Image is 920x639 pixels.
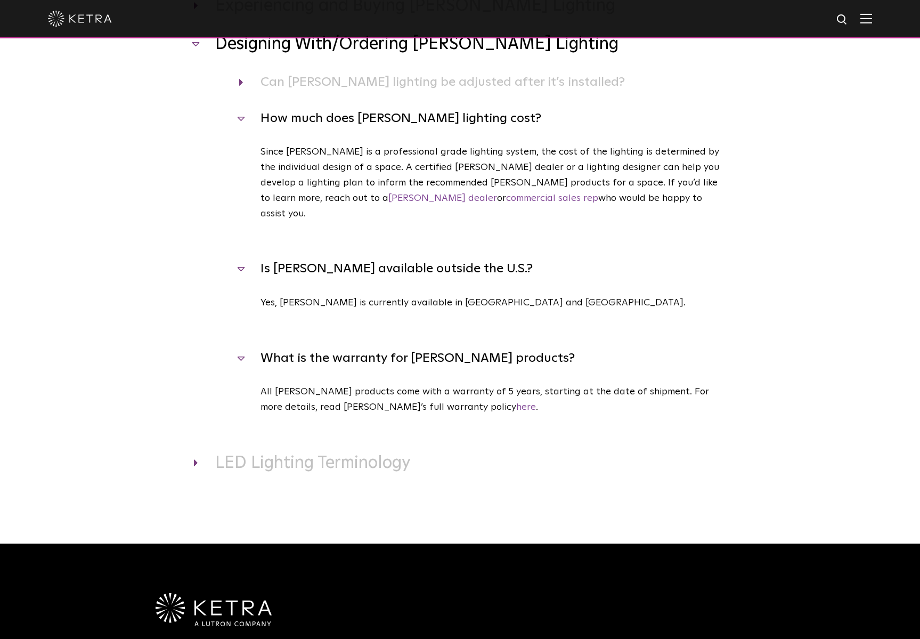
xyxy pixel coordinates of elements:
[194,34,727,56] h3: Designing With/Ordering [PERSON_NAME] Lighting
[48,11,112,27] img: ketra-logo-2019-white
[239,258,727,279] h4: Is [PERSON_NAME] available outside the U.S.?
[516,402,536,412] a: here
[239,108,727,128] h4: How much does [PERSON_NAME] lighting cost?
[239,72,727,92] h4: Can [PERSON_NAME] lighting be adjusted after it’s installed?
[194,452,727,475] h3: LED Lighting Terminology
[239,348,727,368] h4: What is the warranty for [PERSON_NAME] products?
[156,593,272,626] img: Ketra-aLutronCo_White_RGB
[260,384,727,415] p: All [PERSON_NAME] products come with a warranty of 5 years, starting at the date of shipment. For...
[836,13,849,27] img: search icon
[506,193,598,203] a: commercial sales rep
[860,13,872,23] img: Hamburger%20Nav.svg
[260,295,727,311] p: Yes, [PERSON_NAME] is currently available in [GEOGRAPHIC_DATA] and [GEOGRAPHIC_DATA].
[260,144,727,221] p: Since [PERSON_NAME] is a professional grade lighting system, the cost of the lighting is determin...
[388,193,497,203] a: [PERSON_NAME] dealer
